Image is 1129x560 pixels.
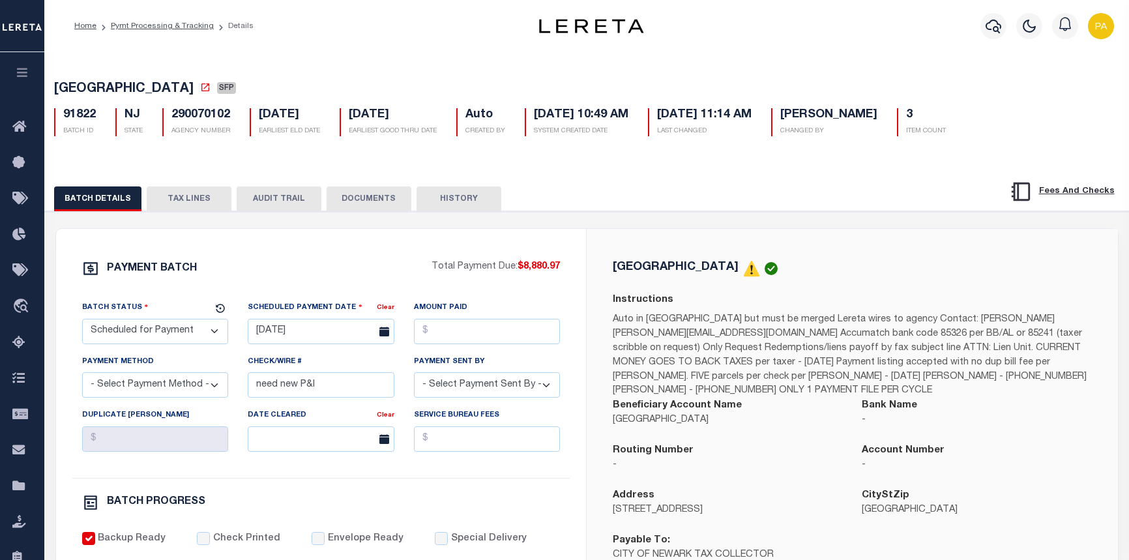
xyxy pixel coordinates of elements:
img: logo-dark.svg [539,19,643,33]
label: Check Printed [213,532,280,546]
p: ITEM COUNT [906,126,946,136]
h6: BATCH PROGRESS [107,497,205,507]
label: Special Delivery [451,532,527,546]
label: Account Number [862,443,945,458]
img: svg+xml;base64,PHN2ZyB4bWxucz0iaHR0cDovL3d3dy53My5vcmcvMjAwMC9zdmciIHBvaW50ZXItZXZlbnRzPSJub25lIi... [1088,13,1114,39]
li: Details [214,20,254,32]
p: - [862,458,1091,473]
p: SYSTEM CREATED DATE [534,126,628,136]
button: TAX LINES [147,186,231,211]
h5: [DATE] [259,108,320,123]
label: Payment Method [82,357,154,368]
span: SFP [217,82,236,94]
label: Beneficiary Account Name [613,398,742,413]
p: EARLIEST ELD DATE [259,126,320,136]
h5: 91822 [63,108,96,123]
p: CREATED BY [465,126,505,136]
p: STATE [125,126,143,136]
label: Address [613,488,654,503]
input: $ [82,426,229,452]
label: Payment Sent By [414,357,484,368]
a: Clear [377,412,394,419]
label: Service Bureau Fees [414,410,499,421]
a: SFP [217,83,236,96]
input: $ [414,319,561,344]
label: CityStZip [862,488,909,503]
p: EARLIEST GOOD THRU DATE [349,126,437,136]
p: Auto in [GEOGRAPHIC_DATA] but must be merged Lereta wires to agency Contact: [PERSON_NAME] [PERSO... [613,313,1092,398]
a: Pymt Processing & Tracking [111,22,214,30]
span: $8,880.97 [518,262,560,271]
h5: [DATE] 10:49 AM [534,108,628,123]
label: Batch Status [82,301,149,314]
h6: PAYMENT BATCH [107,263,197,274]
label: Scheduled Payment Date [248,301,362,314]
span: [GEOGRAPHIC_DATA] [54,83,194,96]
input: $ [414,426,561,452]
i: travel_explore [12,299,33,316]
img: check-icon-green.svg [765,262,778,275]
label: Bank Name [862,398,917,413]
p: Total Payment Due: [432,260,560,274]
p: - [862,413,1091,428]
h5: 3 [906,108,946,123]
h5: [DATE] 11:14 AM [657,108,752,123]
label: Payable To: [613,533,670,548]
h5: 290070102 [171,108,230,123]
label: Envelope Ready [328,532,403,546]
button: HISTORY [417,186,501,211]
p: AGENCY NUMBER [171,126,230,136]
button: BATCH DETAILS [54,186,141,211]
h5: [PERSON_NAME] [780,108,877,123]
label: Backup Ready [98,532,166,546]
p: - [613,458,842,473]
label: Routing Number [613,443,694,458]
p: [STREET_ADDRESS] [613,503,842,518]
label: Instructions [613,293,673,308]
label: Amount Paid [414,302,467,314]
p: LAST CHANGED [657,126,752,136]
button: AUDIT TRAIL [237,186,321,211]
h5: NJ [125,108,143,123]
button: Fees And Checks [1004,178,1120,205]
a: Clear [377,304,394,311]
a: Home [74,22,96,30]
label: Duplicate [PERSON_NAME] [82,410,189,421]
h5: [DATE] [349,108,437,123]
button: DOCUMENTS [327,186,411,211]
h5: Auto [465,108,505,123]
h5: [GEOGRAPHIC_DATA] [613,261,739,273]
p: CHANGED BY [780,126,877,136]
label: Date Cleared [248,410,306,421]
label: Check/Wire # [248,357,302,368]
p: [GEOGRAPHIC_DATA] [613,413,842,428]
p: [GEOGRAPHIC_DATA] [862,503,1091,518]
p: BATCH ID [63,126,96,136]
